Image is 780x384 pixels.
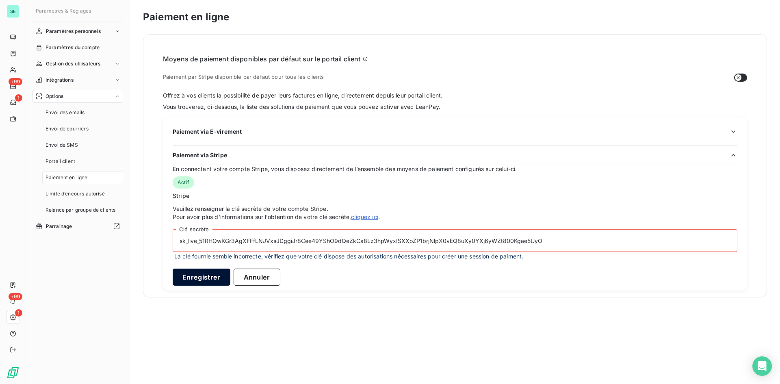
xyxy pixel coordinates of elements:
span: 1 [15,309,22,317]
a: Relance par groupe de clients [42,204,123,217]
button: Paiement via E-virement [173,127,737,136]
span: Paramètres & Réglages [36,8,91,14]
span: La clé fournie semble incorrecte, vérifiez que votre clé dispose des autorisations nécessaires po... [173,252,737,260]
div: Open Intercom Messenger [752,356,772,376]
a: Limite d’encours autorisé [42,187,123,200]
span: Paiement en ligne [45,174,88,181]
span: Actif [173,176,194,189]
span: Paramètres du compte [45,44,100,51]
a: Parrainage [32,220,123,233]
h6: Moyens de paiement disponibles par défaut sur le portail client [163,54,360,64]
span: Intégrations [45,76,74,84]
button: Paiement via Stripe [173,151,737,159]
span: Envoi de courriers [45,125,89,132]
span: Portail client [45,158,75,165]
span: 1 [15,94,22,102]
span: En connectant votre compte Stripe, vous disposez directement de l’ensemble des moyens de paiement... [173,165,517,172]
span: Offrez à vos clients la possibilité de payer leurs factures en ligne, directement depuis leur por... [163,91,747,100]
img: Logo LeanPay [6,366,19,379]
span: Relance par groupe de clients [45,206,115,214]
button: Enregistrer [173,269,230,286]
span: Options [45,93,63,100]
a: Envoi de SMS [42,139,123,152]
button: Annuler [234,269,280,286]
div: SE [6,5,19,18]
a: Envoi de courriers [42,122,123,135]
span: Paramètres personnels [46,28,101,35]
h3: Paiement en ligne [143,10,767,24]
span: Vous trouverez, ci-dessous, la liste des solutions de paiement que vous pouvez activer avec LeanPay. [163,103,747,111]
span: +99 [9,293,22,300]
span: Paiement via Stripe [173,151,227,159]
a: Paiement en ligne [42,171,123,184]
span: Paiement via E-virement [173,127,242,136]
span: Gestion des utilisateurs [46,60,101,67]
span: Limite d’encours autorisé [45,190,105,197]
a: Portail client [42,155,123,168]
span: Parrainage [46,223,72,230]
a: Envoi des emails [42,106,123,119]
span: Stripe [173,192,737,200]
span: Paiement par Stripe disponible par défaut pour tous les clients [163,74,324,82]
span: Veuillez renseigner la clé secrète de votre compte Stripe. [173,205,737,213]
div: Paiement via Stripe [173,164,737,286]
a: cliquez ici [351,213,378,220]
span: Pour avoir plus d’informations sur l’obtention de votre clé secrète, . [173,213,737,221]
span: +99 [9,78,22,85]
a: Paramètres du compte [32,41,123,54]
input: placeholder [173,229,737,252]
span: Envoi de SMS [45,141,78,149]
span: Envoi des emails [45,109,84,116]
